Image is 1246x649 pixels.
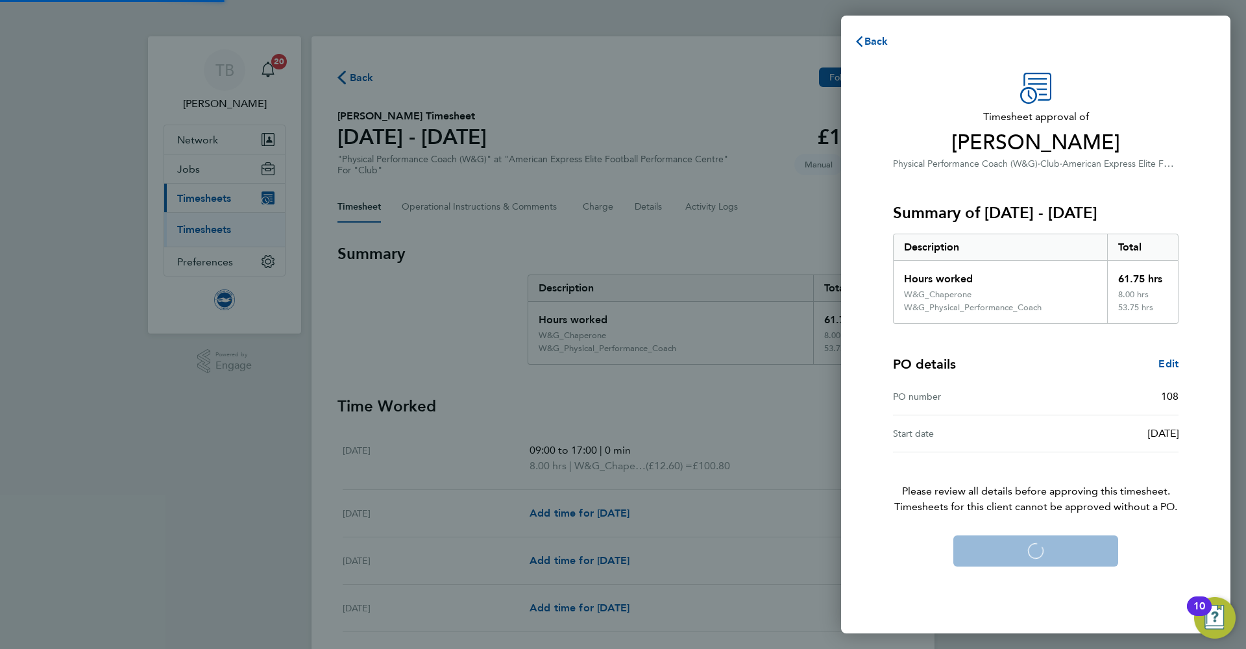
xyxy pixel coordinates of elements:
[1161,390,1179,402] span: 108
[893,130,1179,156] span: [PERSON_NAME]
[904,289,971,300] div: W&G_Chaperone
[1040,158,1060,169] span: Club
[904,302,1042,313] div: W&G_Physical_Performance_Coach
[864,35,888,47] span: Back
[893,426,1036,441] div: Start date
[1158,356,1179,372] a: Edit
[893,109,1179,125] span: Timesheet approval of
[1060,158,1062,169] span: ·
[893,202,1179,223] h3: Summary of [DATE] - [DATE]
[1107,289,1179,302] div: 8.00 hrs
[1194,597,1236,639] button: Open Resource Center, 10 new notifications
[877,499,1194,515] span: Timesheets for this client cannot be approved without a PO.
[1036,426,1179,441] div: [DATE]
[1038,158,1040,169] span: ·
[1158,358,1179,370] span: Edit
[893,355,956,373] h4: PO details
[877,452,1194,515] p: Please review all details before approving this timesheet.
[1107,261,1179,289] div: 61.75 hrs
[1107,302,1179,323] div: 53.75 hrs
[893,158,1038,169] span: Physical Performance Coach (W&G)
[1193,606,1205,623] div: 10
[1107,234,1179,260] div: Total
[893,389,1036,404] div: PO number
[841,29,901,55] button: Back
[894,261,1107,289] div: Hours worked
[894,234,1107,260] div: Description
[893,234,1179,324] div: Summary of 01 - 31 Aug 2025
